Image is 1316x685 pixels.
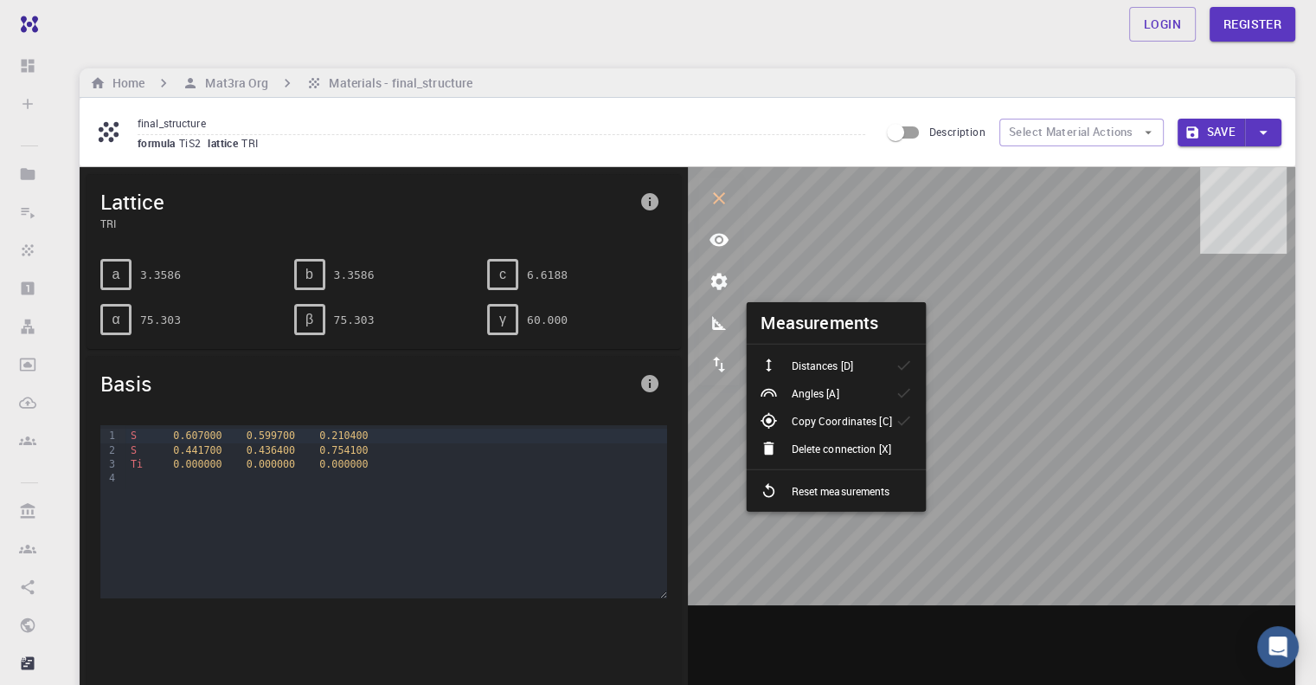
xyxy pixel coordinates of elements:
[527,305,568,335] pre: 60.000
[198,74,268,93] h6: Mat3ra Org
[112,312,119,327] span: α
[527,260,568,290] pre: 6.6188
[241,136,265,150] span: TRI
[179,136,209,150] span: TiS2
[999,119,1164,146] button: Select Material Actions
[760,309,878,337] h6: Measurements
[100,216,632,231] span: TRI
[14,16,38,33] img: logo
[140,260,181,290] pre: 3.3586
[131,444,137,456] span: S
[173,458,221,470] span: 0.000000
[100,188,632,216] span: Lattice
[131,458,143,470] span: Ti
[499,267,506,282] span: c
[247,430,295,442] span: 0.599700
[791,385,838,401] p: Angles [A]
[100,429,118,443] div: 1
[106,74,144,93] h6: Home
[334,305,375,335] pre: 75.303
[173,430,221,442] span: 0.607000
[173,444,221,456] span: 0.441700
[131,430,137,442] span: S
[208,136,241,150] span: lattice
[305,312,313,327] span: β
[138,136,179,150] span: formula
[1178,119,1246,146] button: Save
[305,267,313,282] span: b
[791,413,891,429] p: Copy Coordinates [C]
[247,444,295,456] span: 0.436400
[632,184,667,219] button: info
[1210,7,1295,42] a: Register
[87,74,476,93] nav: breadcrumb
[319,444,368,456] span: 0.754100
[247,458,295,470] span: 0.000000
[632,366,667,401] button: info
[319,430,368,442] span: 0.210400
[100,370,632,397] span: Basis
[929,125,985,139] span: Description
[322,74,472,93] h6: Materials - final_structure
[140,305,181,335] pre: 75.303
[334,260,375,290] pre: 3.3586
[100,471,118,485] div: 4
[112,267,120,282] span: a
[319,458,368,470] span: 0.000000
[100,443,118,457] div: 2
[791,441,890,456] p: Delete connection [X]
[100,457,118,471] div: 3
[1129,7,1196,42] a: Login
[499,312,506,327] span: γ
[1257,626,1299,668] div: Open Intercom Messenger
[791,358,852,373] p: Distances [D]
[791,483,889,499] p: Reset measurements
